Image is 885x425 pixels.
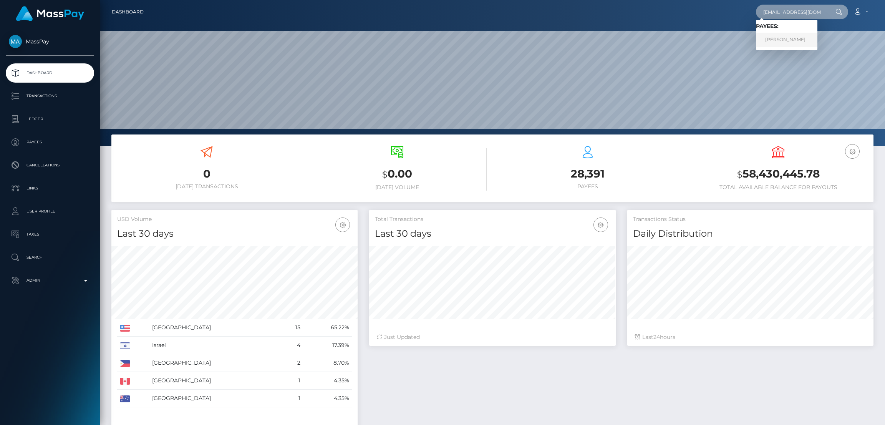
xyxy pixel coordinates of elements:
h3: 0 [117,166,296,181]
h6: Total Available Balance for Payouts [689,184,868,191]
td: Israel [149,337,282,354]
td: [GEOGRAPHIC_DATA] [149,319,282,337]
p: Taxes [9,229,91,240]
h6: [DATE] Volume [308,184,487,191]
a: Cancellations [6,156,94,175]
a: Payees [6,133,94,152]
div: Last hours [635,333,866,341]
h3: 0.00 [308,166,487,182]
h4: Last 30 days [117,227,352,241]
a: Ledger [6,110,94,129]
td: 4.35% [303,390,352,407]
a: Transactions [6,86,94,106]
h4: Daily Distribution [633,227,868,241]
td: 1 [282,372,303,390]
td: 2 [282,354,303,372]
p: Dashboard [9,67,91,79]
a: User Profile [6,202,94,221]
h5: Total Transactions [375,216,610,223]
td: 65.22% [303,319,352,337]
p: Ledger [9,113,91,125]
img: IL.png [120,342,130,349]
img: MassPay [9,35,22,48]
td: [GEOGRAPHIC_DATA] [149,354,282,372]
td: 1 [282,390,303,407]
p: User Profile [9,206,91,217]
img: AU.png [120,395,130,402]
h4: Last 30 days [375,227,610,241]
p: Transactions [9,90,91,102]
a: Links [6,179,94,198]
h6: [DATE] Transactions [117,183,296,190]
img: CA.png [120,378,130,385]
td: 4 [282,337,303,354]
h5: USD Volume [117,216,352,223]
a: Dashboard [112,4,144,20]
a: Dashboard [6,63,94,83]
img: US.png [120,325,130,332]
p: Links [9,183,91,194]
p: Payees [9,136,91,148]
h6: Payees [498,183,677,190]
h3: 28,391 [498,166,677,181]
small: $ [737,169,742,180]
a: Taxes [6,225,94,244]
small: $ [382,169,388,180]
span: 24 [653,334,660,340]
p: Cancellations [9,159,91,171]
td: 15 [282,319,303,337]
h5: Transactions Status [633,216,868,223]
td: 8.70% [303,354,352,372]
td: [GEOGRAPHIC_DATA] [149,390,282,407]
a: Search [6,248,94,267]
a: [PERSON_NAME] [756,33,817,47]
h3: 58,430,445.78 [689,166,868,182]
input: Search... [756,5,828,19]
p: Search [9,252,91,263]
div: Just Updated [377,333,608,341]
p: Admin [9,275,91,286]
td: 4.35% [303,372,352,390]
a: Admin [6,271,94,290]
img: MassPay Logo [16,6,84,21]
td: 17.39% [303,337,352,354]
h6: Payees: [756,23,817,30]
td: [GEOGRAPHIC_DATA] [149,372,282,390]
span: MassPay [6,38,94,45]
img: PH.png [120,360,130,367]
